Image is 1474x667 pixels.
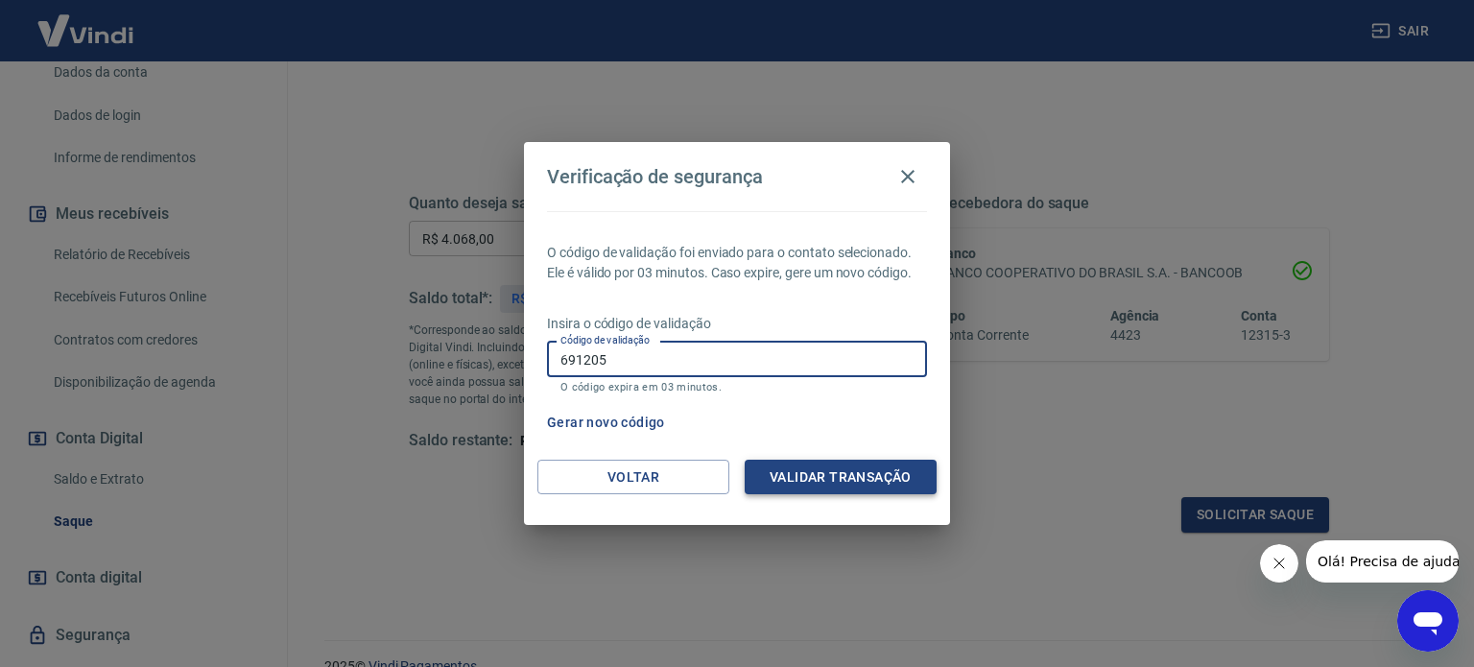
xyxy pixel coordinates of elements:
p: O código de validação foi enviado para o contato selecionado. Ele é válido por 03 minutos. Caso e... [547,243,927,283]
button: Validar transação [745,460,937,495]
p: O código expira em 03 minutos. [560,381,914,393]
iframe: Fechar mensagem [1260,544,1298,583]
iframe: Botão para abrir a janela de mensagens [1397,590,1459,652]
button: Voltar [537,460,729,495]
label: Código de validação [560,333,650,347]
button: Gerar novo código [539,405,673,441]
p: Insira o código de validação [547,314,927,334]
iframe: Mensagem da empresa [1306,540,1459,583]
h4: Verificação de segurança [547,165,763,188]
span: Olá! Precisa de ajuda? [12,13,161,29]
